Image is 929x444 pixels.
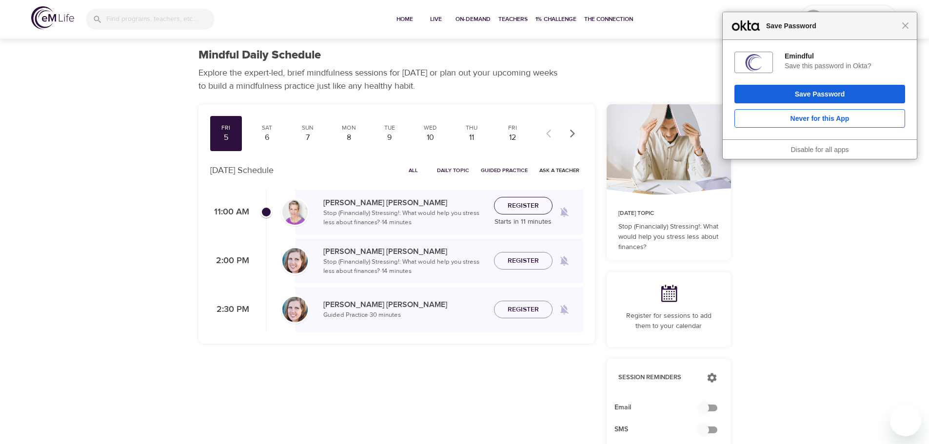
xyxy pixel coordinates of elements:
[553,298,576,321] span: Remind me when a class goes live every Friday at 2:30 PM
[323,246,486,257] p: [PERSON_NAME] [PERSON_NAME]
[618,222,719,252] p: Stop (Financially) Stressing!: What would help you stress less about finances?
[745,54,762,71] img: 363KKsAAAAGSURBVAMArO3OwjD213wAAAAASUVORK5CYII=
[336,124,361,132] div: Mon
[433,163,473,178] button: Daily Topic
[214,124,238,132] div: Fri
[494,217,553,227] p: Starts in 11 minutes
[553,200,576,224] span: Remind me when a class goes live every Friday at 11:00 AM
[614,403,708,413] span: Email
[785,61,905,70] div: Save this password in Okta?
[734,109,905,128] button: Never for this App
[210,254,249,268] p: 2:00 PM
[498,14,528,24] span: Teachers
[539,166,579,175] span: Ask a Teacher
[296,132,320,143] div: 7
[323,299,486,310] p: [PERSON_NAME] [PERSON_NAME]
[198,48,321,62] h1: Mindful Daily Schedule
[210,303,249,316] p: 2:30 PM
[424,14,448,24] span: Live
[31,6,74,29] img: logo
[296,124,320,132] div: Sun
[618,373,697,383] p: Session Reminders
[553,249,576,272] span: Remind me when a class goes live every Friday at 2:00 PM
[477,163,532,178] button: Guided Practice
[455,14,491,24] span: On-Demand
[255,124,279,132] div: Sat
[282,199,308,225] img: kellyb.jpg
[827,9,879,21] p: Adante
[494,301,553,319] button: Register
[500,124,525,132] div: Fri
[500,132,525,143] div: 12
[323,257,486,276] p: Stop (Financially) Stressing!: What would help you stress less about finances? · 14 minutes
[785,52,905,60] div: Emindful
[734,85,905,103] button: Save Password
[323,197,486,209] p: [PERSON_NAME] [PERSON_NAME]
[494,252,553,270] button: Register
[890,405,921,436] iframe: Button to launch messaging window
[418,124,443,132] div: Wed
[535,14,576,24] span: 1% Challenge
[323,310,486,320] p: Guided Practice · 30 minutes
[402,166,425,175] span: All
[481,166,528,175] span: Guided Practice
[393,14,416,24] span: Home
[282,248,308,273] img: Breon_Michel-min.jpg
[418,132,443,143] div: 10
[210,164,274,177] p: [DATE] Schedule
[323,209,486,228] p: Stop (Financially) Stressing!: What would help you stress less about finances? · 14 minutes
[494,197,553,215] button: Register
[584,14,633,24] span: The Connection
[106,9,215,30] input: Find programs, teachers, etc...
[804,10,823,29] div: AB
[210,206,249,219] p: 11:00 AM
[508,304,539,316] span: Register
[535,163,583,178] button: Ask a Teacher
[508,255,539,267] span: Register
[198,66,564,93] p: Explore the expert-led, brief mindfulness sessions for [DATE] or plan out your upcoming weeks to ...
[214,132,238,143] div: 5
[255,132,279,143] div: 6
[459,132,484,143] div: 11
[791,146,849,154] a: Disable for all apps
[618,209,719,218] p: [DATE] Topic
[377,132,402,143] div: 9
[614,425,708,435] span: SMS
[618,311,719,331] p: Register for sessions to add them to your calendar
[508,200,539,212] span: Register
[902,22,909,29] span: Close
[377,124,402,132] div: Tue
[459,124,484,132] div: Thu
[398,163,429,178] button: All
[761,20,902,32] span: Save Password
[437,166,469,175] span: Daily Topic
[336,132,361,143] div: 8
[282,297,308,322] img: Breon_Michel-min.jpg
